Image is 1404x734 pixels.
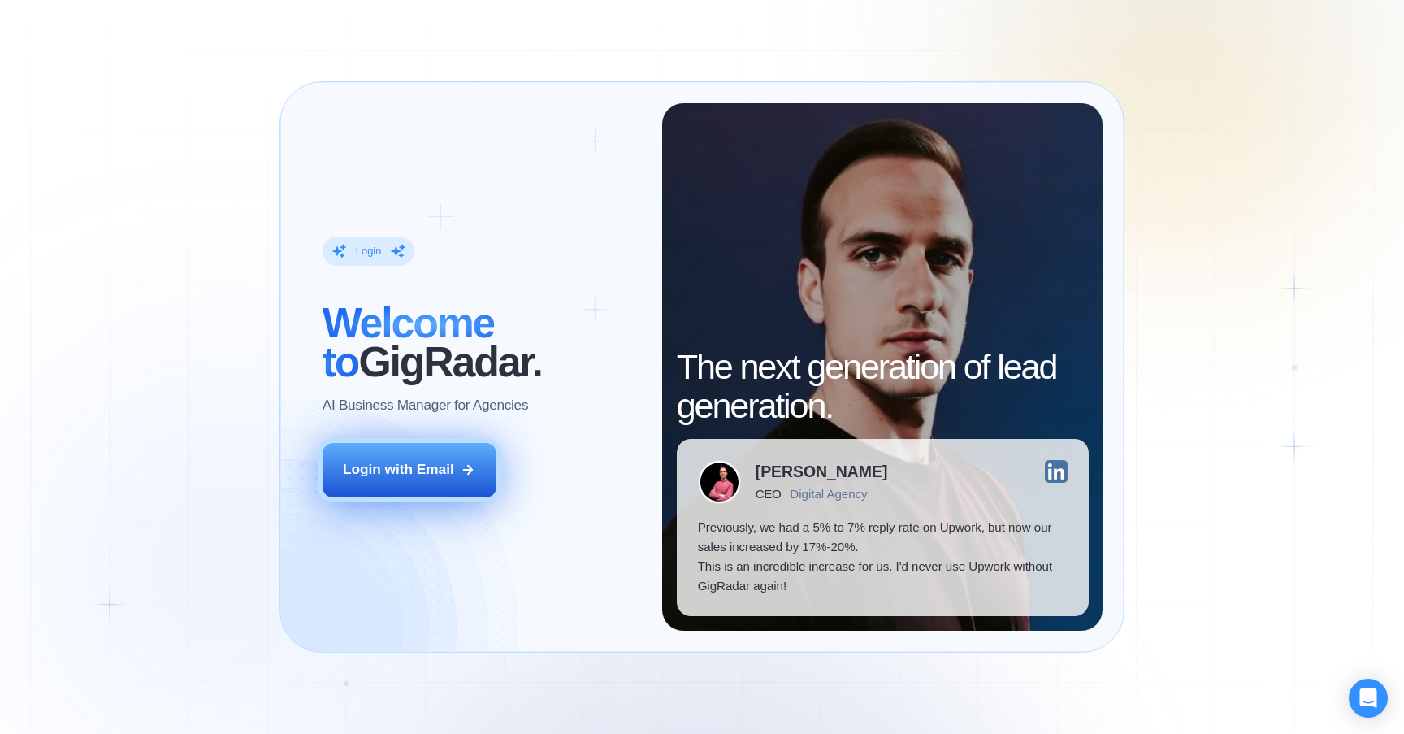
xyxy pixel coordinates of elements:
[756,487,782,501] div: CEO
[323,396,528,415] p: AI Business Manager for Agencies
[1349,679,1388,718] div: Open Intercom Messenger
[343,460,454,480] div: Login with Email
[323,443,496,497] button: Login with Email
[790,487,867,501] div: Digital Agency
[698,518,1068,595] p: Previously, we had a 5% to 7% reply rate on Upwork, but now our sales increased by 17%-20%. This ...
[323,304,642,381] h2: ‍ GigRadar.
[756,464,888,480] div: [PERSON_NAME]
[677,348,1089,425] h2: The next generation of lead generation.
[323,299,494,385] span: Welcome to
[356,244,382,258] div: Login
